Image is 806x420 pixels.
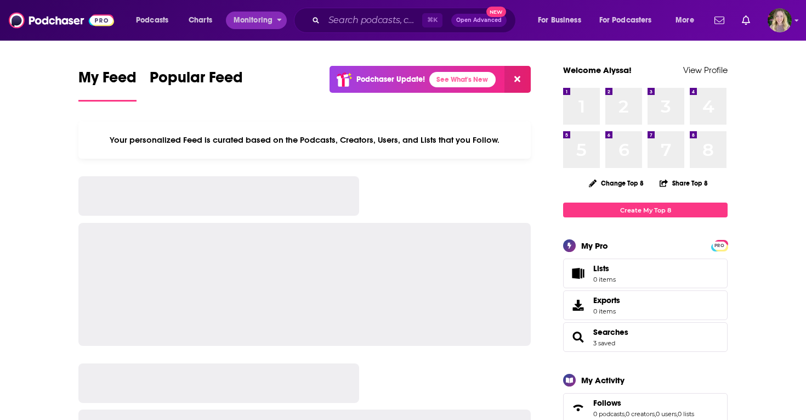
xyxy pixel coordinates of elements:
[593,276,616,283] span: 0 items
[567,298,589,313] span: Exports
[737,11,754,30] a: Show notifications dropdown
[234,13,273,28] span: Monitoring
[78,121,531,159] div: Your personalized Feed is curated based on the Podcasts, Creators, Users, and Lists that you Follow.
[563,322,728,352] span: Searches
[593,339,615,347] a: 3 saved
[128,12,183,29] button: open menu
[451,14,507,27] button: Open AdvancedNew
[429,72,496,87] a: See What's New
[304,8,526,33] div: Search podcasts, credits, & more...
[593,398,694,408] a: Follows
[678,410,694,418] a: 0 lists
[567,266,589,281] span: Lists
[181,12,219,29] a: Charts
[677,410,678,418] span: ,
[625,410,626,418] span: ,
[581,240,608,251] div: My Pro
[150,68,243,102] a: Popular Feed
[538,13,581,28] span: For Business
[768,8,792,32] button: Show profile menu
[713,242,726,250] span: PRO
[593,398,621,408] span: Follows
[189,13,212,28] span: Charts
[710,11,729,30] a: Show notifications dropdown
[668,12,708,29] button: open menu
[593,307,620,315] span: 0 items
[656,410,677,418] a: 0 users
[626,410,655,418] a: 0 creators
[456,18,502,23] span: Open Advanced
[563,65,632,75] a: Welcome Alyssa!
[582,176,650,190] button: Change Top 8
[324,12,422,29] input: Search podcasts, credits, & more...
[486,7,506,17] span: New
[713,241,726,249] a: PRO
[599,13,652,28] span: For Podcasters
[676,13,694,28] span: More
[683,65,728,75] a: View Profile
[567,329,589,345] a: Searches
[78,68,137,93] span: My Feed
[530,12,595,29] button: open menu
[768,8,792,32] img: User Profile
[567,400,589,416] a: Follows
[593,410,625,418] a: 0 podcasts
[356,75,425,84] p: Podchaser Update!
[581,375,625,385] div: My Activity
[593,295,620,305] span: Exports
[136,13,168,28] span: Podcasts
[9,10,114,31] img: Podchaser - Follow, Share and Rate Podcasts
[655,410,656,418] span: ,
[659,172,708,194] button: Share Top 8
[563,203,728,217] a: Create My Top 8
[150,68,243,93] span: Popular Feed
[593,264,609,273] span: Lists
[422,13,442,27] span: ⌘ K
[768,8,792,32] span: Logged in as lauren19365
[593,264,616,273] span: Lists
[563,259,728,288] a: Lists
[593,327,628,337] a: Searches
[563,290,728,320] a: Exports
[78,68,137,102] a: My Feed
[226,12,287,29] button: open menu
[592,12,668,29] button: open menu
